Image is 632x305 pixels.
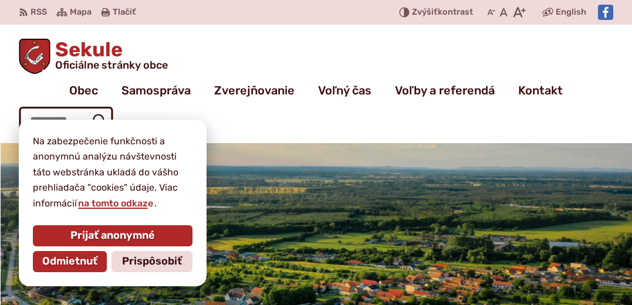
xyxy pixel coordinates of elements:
a: Voľný čas [318,74,371,107]
a: English [553,5,589,19]
a: Zverejňovanie [214,74,295,107]
span: RSS [31,5,47,19]
button: Odmietnuť [33,251,107,272]
h1: Sekule [50,40,168,70]
span: Prijať anonymné [70,229,155,242]
img: Prejsť na Facebook stránku [598,5,613,20]
span: Tlačiť [113,8,136,18]
span: Mapa [70,5,92,19]
button: Prispôsobiť [111,251,192,272]
button: Prijať anonymné [33,225,192,246]
span: Prispôsobiť [122,255,182,268]
p: Na zabezpečenie funkčnosti a anonymnú analýzu návštevnosti táto webstránka ukladá do vášho prehli... [33,134,192,211]
a: Voľby a referendá [395,74,495,107]
span: English [556,5,586,19]
a: Logo Sekule, prejsť na domovskú stránku. [19,39,168,74]
span: Odmietnuť [42,255,97,268]
a: na tomto odkaze [77,198,154,209]
span: Zvýšiť [412,7,438,17]
a: Samospráva [121,74,191,107]
span: Oficiálne stránky obce [55,60,168,70]
a: Kontakt [518,74,563,107]
span: kontrast [412,8,473,18]
img: Prejsť na domovskú stránku [19,39,50,74]
a: Obec [69,74,98,107]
